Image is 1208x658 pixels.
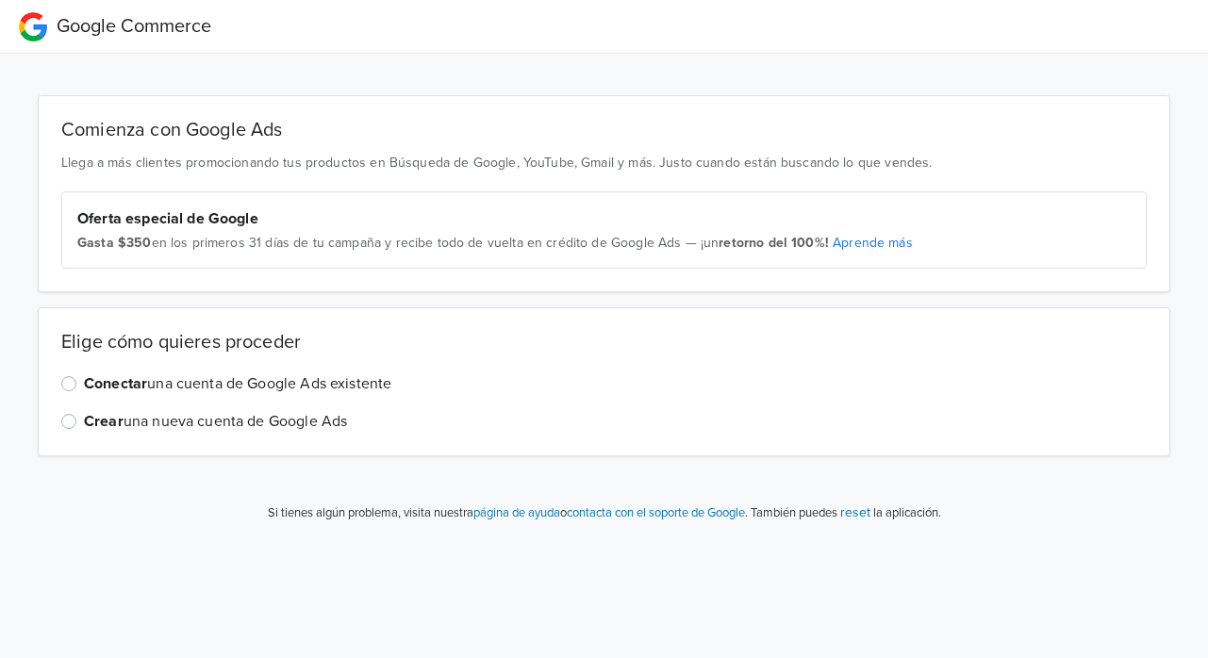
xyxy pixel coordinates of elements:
strong: Crear [84,412,124,431]
a: Aprende más [833,235,913,251]
strong: Gasta [77,235,114,251]
strong: retorno del 100%! [719,235,829,251]
h2: Elige cómo quieres proceder [61,331,1147,354]
strong: Conectar [84,374,147,393]
h2: Comienza con Google Ads [61,119,1147,141]
p: También puedes la aplicación. [748,502,941,523]
strong: $350 [118,235,152,251]
label: una nueva cuenta de Google Ads [84,410,347,433]
p: Llega a más clientes promocionando tus productos en Búsqueda de Google, YouTube, Gmail y más. Jus... [61,153,1147,173]
div: en los primeros 31 días de tu campaña y recibe todo de vuelta en crédito de Google Ads — ¡un [77,234,1131,253]
button: reset [840,502,870,523]
strong: Oferta especial de Google [77,209,258,228]
a: contacta con el soporte de Google [567,505,745,520]
label: una cuenta de Google Ads existente [84,372,391,395]
p: Si tienes algún problema, visita nuestra o . [268,504,748,523]
a: página de ayuda [473,505,560,520]
span: Google Commerce [57,15,211,38]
